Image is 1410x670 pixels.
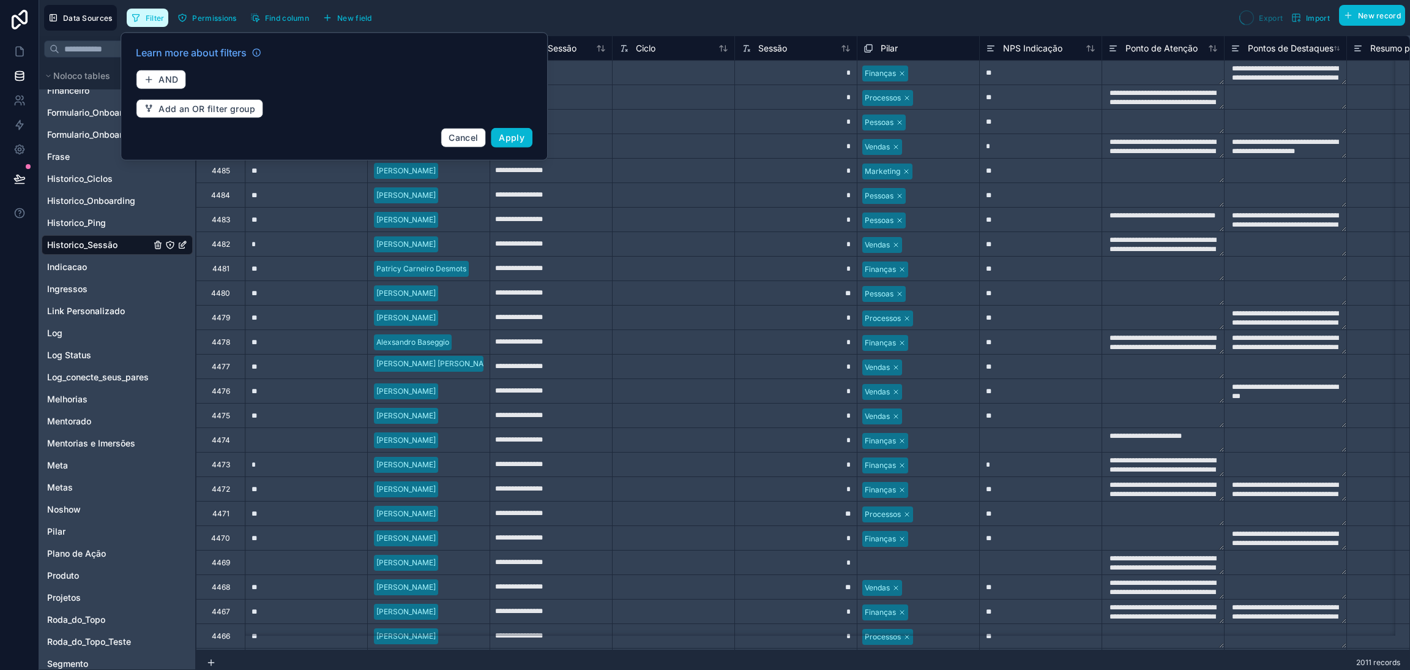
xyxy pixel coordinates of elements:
div: [PERSON_NAME] [376,484,436,495]
button: Apply [491,128,532,148]
div: [PERSON_NAME] [376,631,436,642]
div: Alexsandro Baseggio [376,337,449,348]
div: [PERSON_NAME] [376,533,436,544]
div: 4478 [212,337,230,347]
div: [PERSON_NAME] [376,582,436,593]
div: 4483 [212,215,230,225]
span: Pontos de Destaques [1248,42,1334,55]
div: [PERSON_NAME] [376,459,436,470]
span: Find column [265,13,309,23]
button: New field [318,9,376,27]
div: 4480 [211,288,230,298]
div: 4472 [212,484,230,494]
span: NPS Indicação [1003,42,1062,55]
div: Pessoas [865,288,893,299]
div: [PERSON_NAME] [376,288,436,299]
span: Pilar [881,42,898,55]
div: 4471 [212,509,229,519]
div: [PERSON_NAME] [376,312,436,323]
span: New field [337,13,372,23]
div: Pessoas [865,117,893,128]
div: Finanças [865,533,896,544]
div: [PERSON_NAME] [376,606,436,617]
div: 4470 [211,533,230,543]
span: New record [1358,11,1401,20]
div: [PERSON_NAME] [376,214,436,225]
span: Add an OR filter group [159,103,255,114]
div: 4476 [212,386,230,396]
button: Data Sources [44,5,117,31]
div: Finanças [865,607,896,618]
div: Processos [865,631,901,642]
div: Processos [865,92,901,104]
div: 4467 [212,607,230,617]
a: New record [1334,5,1405,31]
button: Cancel [441,128,486,148]
div: Vendas [865,386,890,397]
span: AND [159,74,178,85]
button: New record [1339,5,1405,26]
span: Filter [146,13,165,23]
div: Vendas [865,362,890,373]
div: 4475 [212,411,230,421]
div: Vendas [865,141,890,152]
div: 4473 [212,460,230,470]
div: [PERSON_NAME] [376,557,436,568]
span: Learn more about filters [136,45,247,60]
div: [PERSON_NAME] [376,165,436,176]
div: [PERSON_NAME] [PERSON_NAME] [376,358,497,369]
span: Ponto de Atenção [1125,42,1198,55]
div: 4481 [212,264,229,274]
div: Vendas [865,239,890,250]
div: 4484 [211,190,230,200]
a: Permissions [173,9,245,27]
span: 2011 records [1356,658,1400,668]
div: 4466 [212,631,230,641]
button: Import [1287,5,1334,31]
div: Patricy Carneiro Desmots [376,263,466,274]
div: Vendas [865,411,890,422]
div: 4469 [212,558,230,568]
button: Find column [246,9,313,27]
div: 4477 [212,362,230,372]
button: Filter [127,9,169,27]
div: Finanças [865,484,896,495]
div: [PERSON_NAME] [376,239,436,250]
span: Ciclo [636,42,655,55]
div: Finanças [865,435,896,446]
span: Cancel [449,132,478,143]
div: [PERSON_NAME] [376,435,436,446]
div: 4482 [212,239,230,249]
button: AND [136,70,186,89]
div: [PERSON_NAME] [376,386,436,397]
span: Permissions [192,13,236,23]
button: Add an OR filter group [136,99,263,118]
div: Pessoas [865,190,893,201]
div: Processos [865,313,901,324]
span: Sessão [758,42,787,55]
div: 4479 [212,313,230,323]
div: [PERSON_NAME] [376,410,436,421]
span: Apply [499,132,524,143]
div: 4474 [212,435,230,445]
div: 4468 [212,582,230,592]
div: Finanças [865,264,896,275]
div: [PERSON_NAME] [376,508,436,519]
a: Learn more about filters [136,45,261,60]
div: Pessoas [865,215,893,226]
div: Marketing [865,166,900,177]
div: Vendas [865,582,890,593]
div: Finanças [865,337,896,348]
div: Processos [865,509,901,520]
button: Permissions [173,9,241,27]
span: Import [1306,13,1330,23]
div: [PERSON_NAME] [376,190,436,201]
div: 4485 [212,166,230,176]
div: Finanças [865,68,896,79]
div: Finanças [865,460,896,471]
span: Data Sources [63,13,113,23]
